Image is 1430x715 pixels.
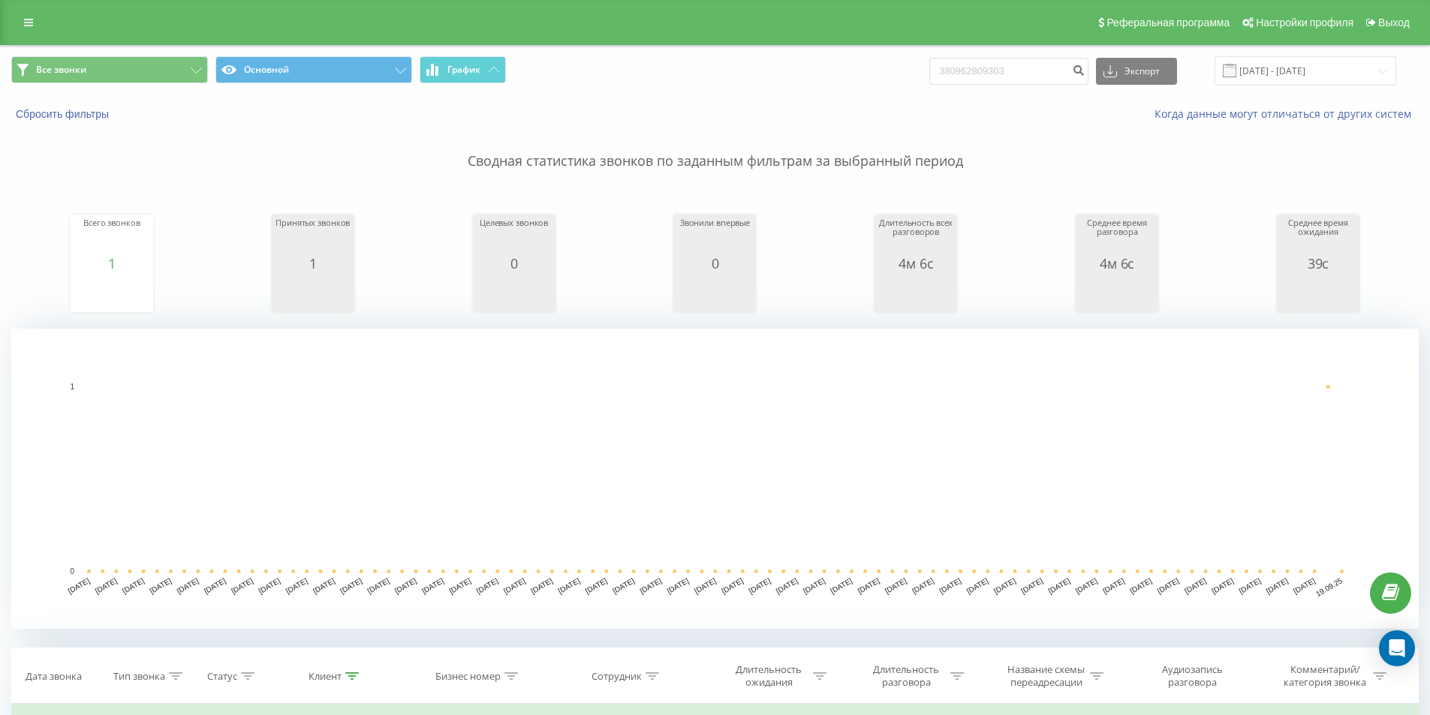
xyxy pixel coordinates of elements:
text: [DATE] [693,576,718,595]
text: [DATE] [529,576,554,595]
text: [DATE] [1074,576,1099,595]
text: 19.09.25 [1314,576,1344,598]
button: График [420,56,506,83]
text: [DATE] [1238,576,1263,595]
text: [DATE] [502,576,527,595]
a: Когда данные могут отличаться от других систем [1155,107,1419,121]
div: Звонили впервые [677,218,752,256]
text: [DATE] [1128,576,1153,595]
text: [DATE] [1156,576,1181,595]
div: 4м 6с [1079,256,1155,271]
svg: A chart. [878,271,953,316]
div: 4м 6с [878,256,953,271]
div: Название схемы переадресации [1006,663,1086,689]
input: Поиск по номеру [929,58,1088,85]
text: [DATE] [1047,576,1072,595]
text: [DATE] [339,576,363,595]
span: Реферальная программа [1106,17,1230,29]
text: [DATE] [67,576,92,595]
div: Длительность разговора [866,663,947,689]
div: Среднее время ожидания [1281,218,1356,256]
text: [DATE] [94,576,119,595]
svg: A chart. [1281,271,1356,316]
text: [DATE] [1265,576,1290,595]
text: [DATE] [148,576,173,595]
svg: A chart. [275,271,351,316]
text: [DATE] [965,576,990,595]
text: 1 [70,383,74,391]
text: [DATE] [447,576,472,595]
text: [DATE] [203,576,227,595]
text: [DATE] [475,576,500,595]
div: Бизнес номер [435,670,501,683]
div: Среднее время разговора [1079,218,1155,256]
div: Аудиозапись разговора [1143,663,1241,689]
div: Комментарий/категория звонка [1281,663,1369,689]
text: [DATE] [284,576,309,595]
p: Сводная статистика звонков по заданным фильтрам за выбранный период [11,122,1419,171]
text: [DATE] [775,576,799,595]
button: Основной [215,56,412,83]
text: [DATE] [829,576,853,595]
text: [DATE] [420,576,445,595]
div: Open Intercom Messenger [1379,630,1415,666]
text: [DATE] [938,576,962,595]
svg: A chart. [677,271,752,316]
text: [DATE] [992,576,1017,595]
text: [DATE] [1101,576,1126,595]
div: Тип звонка [113,670,165,683]
text: [DATE] [802,576,826,595]
button: Экспорт [1096,58,1177,85]
svg: A chart. [1079,271,1155,316]
text: [DATE] [1292,576,1317,595]
text: [DATE] [856,576,881,595]
text: [DATE] [1210,576,1235,595]
text: [DATE] [911,576,935,595]
div: Клиент [309,670,342,683]
text: [DATE] [638,576,663,595]
text: [DATE] [748,576,772,595]
div: Длительность ожидания [729,663,809,689]
span: Все звонки [36,64,86,76]
svg: A chart. [74,271,149,316]
text: [DATE] [366,576,391,595]
svg: A chart. [477,271,552,316]
text: [DATE] [121,576,146,595]
span: График [447,65,480,75]
svg: A chart. [11,329,1419,629]
text: [DATE] [720,576,745,595]
text: [DATE] [666,576,691,595]
text: [DATE] [1183,576,1208,595]
text: [DATE] [611,576,636,595]
div: Целевых звонков [477,218,552,256]
div: 39с [1281,256,1356,271]
text: [DATE] [393,576,418,595]
text: [DATE] [257,576,282,595]
text: [DATE] [312,576,336,595]
div: 0 [477,256,552,271]
div: Сотрудник [592,670,642,683]
text: [DATE] [557,576,582,595]
div: Всего звонков [74,218,149,256]
div: 1 [275,256,351,271]
text: [DATE] [1019,576,1044,595]
text: [DATE] [176,576,200,595]
text: [DATE] [230,576,254,595]
text: [DATE] [884,576,908,595]
button: Сбросить фильтры [11,107,116,121]
text: 0 [70,567,74,575]
div: 1 [74,256,149,271]
text: [DATE] [584,576,609,595]
div: Принятых звонков [275,218,351,256]
div: Дата звонка [26,670,82,683]
button: Все звонки [11,56,208,83]
div: Статус [207,670,237,683]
